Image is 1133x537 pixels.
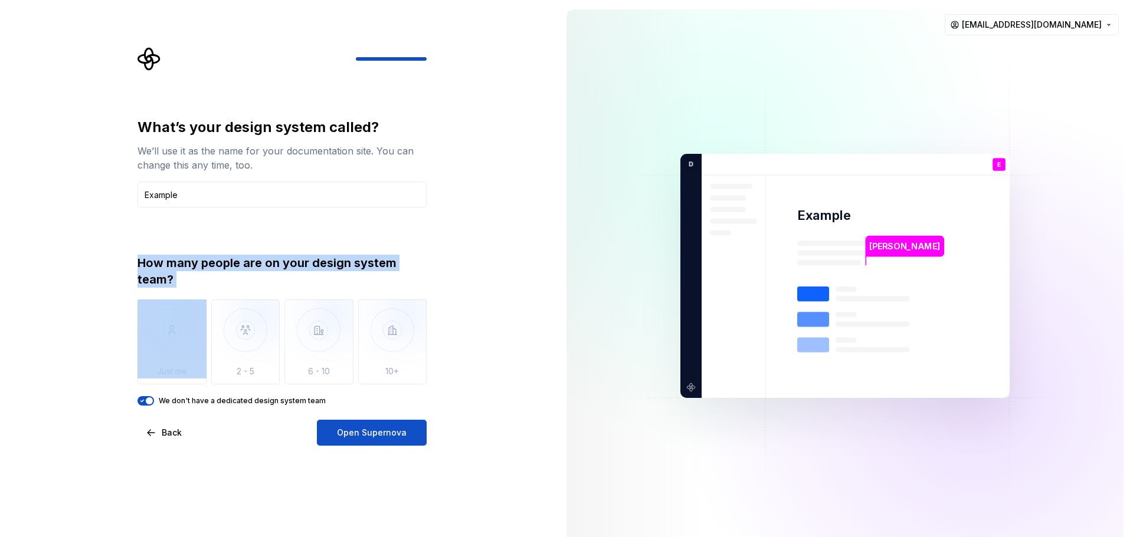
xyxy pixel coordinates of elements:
p: [PERSON_NAME] [869,240,940,253]
span: Back [162,427,182,439]
p: E [997,162,1001,168]
span: Open Supernova [337,427,407,439]
input: Design system name [137,182,427,207]
button: Open Supernova [317,420,427,446]
label: We don't have a dedicated design system team [159,396,326,406]
button: Back [137,420,192,446]
div: We’ll use it as the name for your documentation site. You can change this any time, too. [137,144,427,172]
p: D [685,159,693,170]
button: [EMAIL_ADDRESS][DOMAIN_NAME] [945,14,1119,35]
span: [EMAIL_ADDRESS][DOMAIN_NAME] [962,19,1102,31]
p: Example [797,207,851,224]
div: How many people are on your design system team? [137,255,427,288]
div: What’s your design system called? [137,118,427,137]
svg: Supernova Logo [137,47,161,71]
